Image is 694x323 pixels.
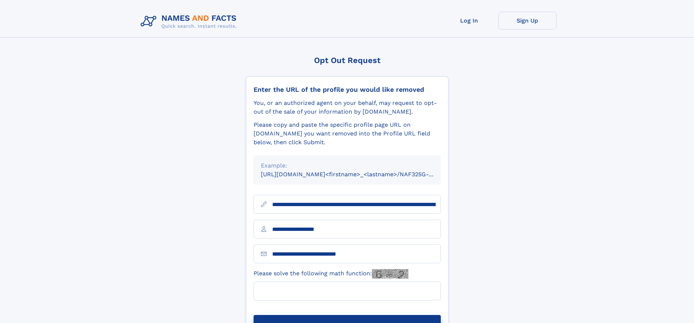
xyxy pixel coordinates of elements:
div: Opt Out Request [246,56,448,65]
a: Log In [440,12,498,29]
small: [URL][DOMAIN_NAME]<firstname>_<lastname>/NAF325G-xxxxxxxx [261,171,455,178]
div: Example: [261,161,434,170]
div: Please copy and paste the specific profile page URL on [DOMAIN_NAME] you want removed into the Pr... [254,121,441,147]
a: Sign Up [498,12,557,29]
div: You, or an authorized agent on your behalf, may request to opt-out of the sale of your informatio... [254,99,441,116]
img: Logo Names and Facts [138,12,243,31]
div: Enter the URL of the profile you would like removed [254,86,441,94]
label: Please solve the following math function: [254,269,408,279]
